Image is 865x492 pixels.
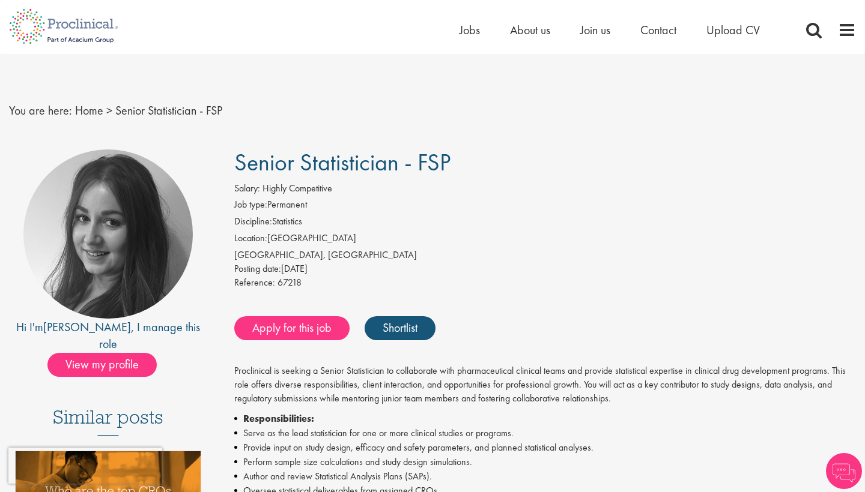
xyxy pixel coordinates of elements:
li: Permanent [234,198,856,215]
img: imeage of recruiter Heidi Hennigan [23,149,193,319]
label: Job type: [234,198,267,212]
a: Join us [580,22,610,38]
iframe: reCAPTCHA [8,448,162,484]
label: Salary: [234,182,260,196]
span: > [106,103,112,118]
h3: Similar posts [53,407,163,436]
li: [GEOGRAPHIC_DATA] [234,232,856,248]
li: Provide input on study design, efficacy and safety parameters, and planned statistical analyses. [234,440,856,455]
li: Serve as the lead statistician for one or more clinical studies or programs. [234,426,856,440]
p: Proclinical is seeking a Senior Statistician to collaborate with pharmaceutical clinical teams an... [234,364,856,406]
div: [DATE] [234,262,856,276]
span: Senior Statistician - FSP [115,103,222,118]
a: breadcrumb link [75,103,103,118]
a: Contact [640,22,676,38]
a: [PERSON_NAME] [43,319,131,335]
a: View my profile [47,355,169,371]
label: Discipline: [234,215,272,229]
li: Perform sample size calculations and study design simulations. [234,455,856,469]
span: You are here: [9,103,72,118]
a: About us [510,22,550,38]
span: Highly Competitive [263,182,332,194]
span: View my profile [47,353,157,377]
img: Chatbot [826,453,862,489]
li: Statistics [234,215,856,232]
a: Jobs [460,22,480,38]
strong: Responsibilities: [243,412,314,425]
span: Senior Statistician - FSP [234,147,451,178]
div: [GEOGRAPHIC_DATA], [GEOGRAPHIC_DATA] [234,248,856,262]
span: 67218 [278,276,302,289]
label: Reference: [234,276,275,290]
label: Location: [234,232,267,245]
a: Upload CV [706,22,760,38]
li: Author and review Statistical Analysis Plans (SAPs). [234,469,856,484]
a: Apply for this job [234,316,350,340]
a: Shortlist [365,316,436,340]
div: Hi I'm , I manage this role [9,319,207,353]
span: Posting date: [234,262,281,275]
